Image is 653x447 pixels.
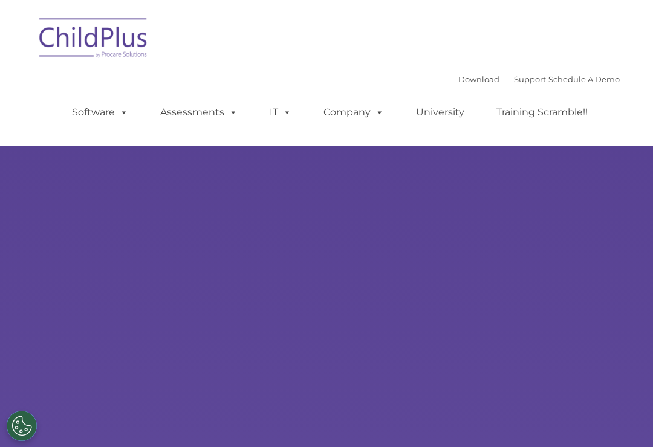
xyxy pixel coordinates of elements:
[311,100,396,124] a: Company
[484,100,600,124] a: Training Scramble!!
[404,100,476,124] a: University
[33,10,154,70] img: ChildPlus by Procare Solutions
[593,389,653,447] iframe: Chat Widget
[60,100,140,124] a: Software
[514,74,546,84] a: Support
[548,74,620,84] a: Schedule A Demo
[458,74,499,84] a: Download
[7,411,37,441] button: Cookies Settings
[458,74,620,84] font: |
[148,100,250,124] a: Assessments
[258,100,304,124] a: IT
